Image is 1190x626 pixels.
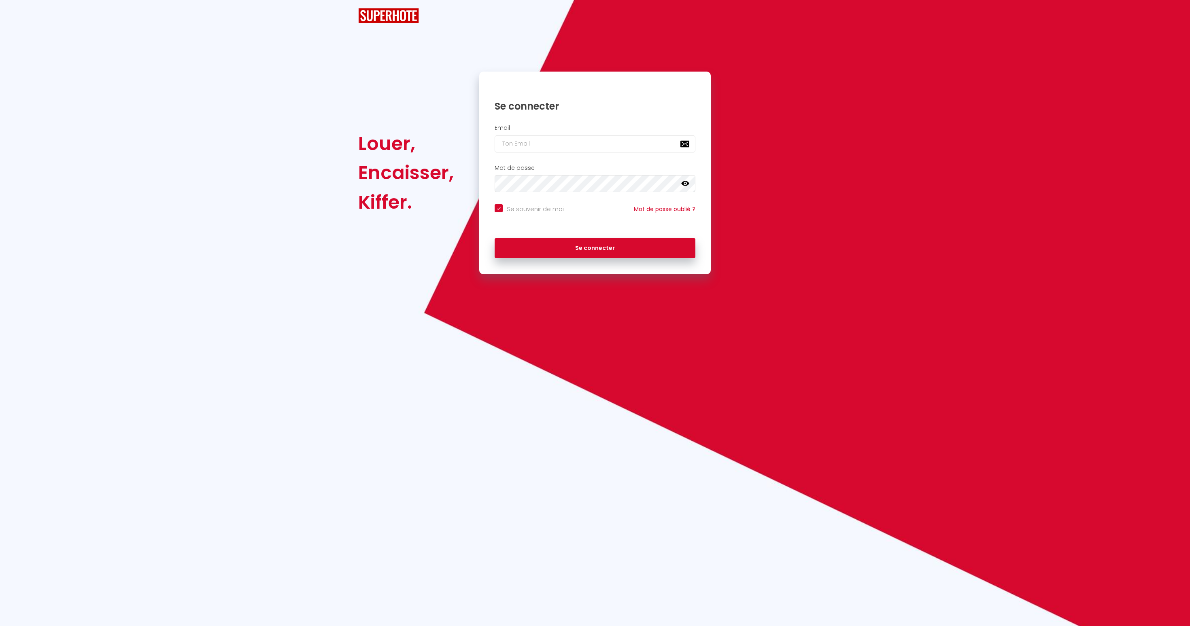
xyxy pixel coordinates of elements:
[6,3,31,27] button: Ouvrir le widget de chat LiveChat
[495,100,695,112] h1: Se connecter
[495,125,695,131] h2: Email
[495,238,695,258] button: Se connecter
[358,158,454,187] div: Encaisser,
[358,8,419,23] img: SuperHote logo
[495,165,695,171] h2: Mot de passe
[358,129,454,158] div: Louer,
[358,188,454,217] div: Kiffer.
[495,135,695,152] input: Ton Email
[634,205,695,213] a: Mot de passe oublié ?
